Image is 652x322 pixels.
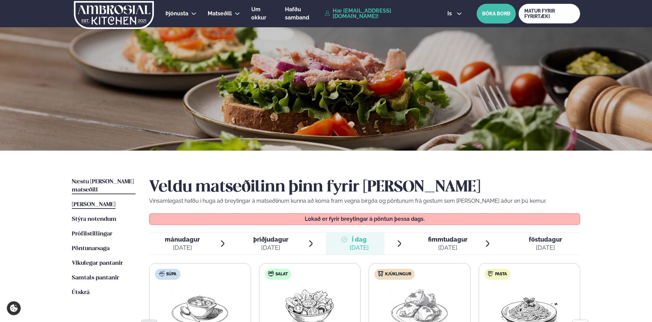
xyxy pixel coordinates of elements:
[529,236,562,243] span: föstudagur
[253,244,288,252] div: [DATE]
[251,6,266,21] span: Um okkur
[72,202,115,208] span: [PERSON_NAME]
[72,230,112,238] a: Prófílstillingar
[275,272,288,277] span: Salat
[488,271,493,276] img: pasta.svg
[385,272,411,277] span: Kjúklingur
[519,4,580,24] a: MATUR FYRIR FYRIRTÆKI
[73,1,155,29] img: logo
[529,244,562,252] div: [DATE]
[166,272,176,277] span: Súpa
[208,10,232,17] span: Matseðill
[72,259,123,267] a: Vikulegar pantanir
[378,271,383,276] img: chicken.svg
[350,235,369,244] span: Í dag
[325,8,432,19] a: Hæ [EMAIL_ADDRESS][DOMAIN_NAME]!
[72,216,116,222] span: Stýra notendum
[72,246,110,251] span: Pöntunarsaga
[165,10,188,17] span: Þjónusta
[72,179,134,193] span: Næstu [PERSON_NAME] matseðill
[442,11,467,16] button: is
[253,236,288,243] span: þriðjudagur
[72,274,119,282] a: Samtals pantanir
[428,244,467,252] div: [DATE]
[72,245,110,253] a: Pöntunarsaga
[251,5,274,22] a: Um okkur
[285,6,309,21] span: Hafðu samband
[149,178,580,197] h2: Veldu matseðilinn þinn fyrir [PERSON_NAME]
[7,301,21,315] a: Cookie settings
[156,216,573,222] p: Lokað er fyrir breytingar á pöntun þessa dags.
[285,5,321,22] a: Hafðu samband
[428,236,467,243] span: fimmtudagur
[72,178,136,194] a: Næstu [PERSON_NAME] matseðill
[72,201,115,209] a: [PERSON_NAME]
[72,215,116,224] a: Stýra notendum
[72,275,119,281] span: Samtals pantanir
[165,244,200,252] div: [DATE]
[495,272,507,277] span: Pasta
[72,260,123,266] span: Vikulegar pantanir
[159,271,164,276] img: soup.svg
[268,271,274,276] img: salad.svg
[165,236,200,243] span: mánudagur
[447,11,454,16] span: is
[208,10,232,18] a: Matseðill
[149,197,580,205] p: Vinsamlegast hafðu í huga að breytingar á matseðlinum kunna að koma fram vegna birgða og pöntunum...
[477,4,516,24] button: BÓKA BORÐ
[350,244,369,252] div: [DATE]
[72,231,112,237] span: Prófílstillingar
[72,290,90,295] span: Útskrá
[72,289,90,297] a: Útskrá
[165,10,188,18] a: Þjónusta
